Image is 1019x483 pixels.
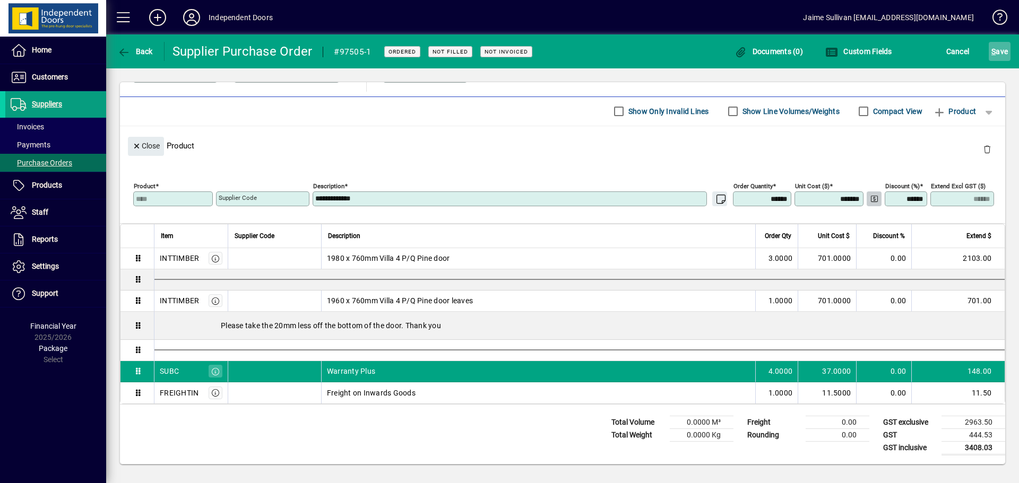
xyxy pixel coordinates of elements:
[11,140,50,149] span: Payments
[806,428,869,441] td: 0.00
[327,388,416,398] span: Freight on Inwards Goods
[120,126,1005,165] div: Product
[117,47,153,56] span: Back
[933,103,976,120] span: Product
[878,416,942,428] td: GST exclusive
[125,140,167,150] app-page-header-button: Close
[172,43,313,60] div: Supplier Purchase Order
[5,199,106,226] a: Staff
[823,42,895,61] button: Custom Fields
[334,43,371,60] div: #97505-1
[966,230,991,242] span: Extend $
[106,42,165,61] app-page-header-button: Back
[11,159,72,167] span: Purchase Orders
[856,382,911,403] td: 0.00
[942,441,1005,454] td: 3408.03
[115,42,156,61] button: Back
[30,322,76,330] span: Financial Year
[798,382,856,403] td: 11.5000
[734,47,803,56] span: Documents (0)
[32,46,51,54] span: Home
[328,230,360,242] span: Description
[134,182,156,189] mat-label: Product
[5,172,106,199] a: Products
[885,182,920,189] mat-label: Discount (%)
[733,182,773,189] mat-label: Order Quantity
[606,416,670,428] td: Total Volume
[928,102,981,121] button: Product
[931,182,986,189] mat-label: Extend excl GST ($)
[806,416,869,428] td: 0.00
[32,208,48,216] span: Staff
[11,122,44,131] span: Invoices
[606,428,670,441] td: Total Weight
[942,416,1005,428] td: 2963.50
[132,137,160,155] span: Close
[160,295,199,306] div: INTTIMBER
[871,106,922,117] label: Compact View
[485,48,528,55] span: Not Invoiced
[626,106,709,117] label: Show Only Invalid Lines
[209,9,273,26] div: Independent Doors
[670,416,733,428] td: 0.0000 M³
[175,8,209,27] button: Profile
[944,42,972,61] button: Cancel
[798,248,856,269] td: 701.0000
[765,230,791,242] span: Order Qty
[911,291,1005,312] td: 701.00
[235,230,274,242] span: Supplier Code
[5,226,106,253] a: Reports
[911,248,1005,269] td: 2103.00
[878,441,942,454] td: GST inclusive
[388,48,416,55] span: Ordered
[740,106,840,117] label: Show Line Volumes/Weights
[219,194,257,201] mat-label: Supplier Code
[911,361,1005,382] td: 148.00
[856,291,911,312] td: 0.00
[795,182,830,189] mat-label: Unit Cost ($)
[755,291,798,312] td: 1.0000
[991,47,996,56] span: S
[5,37,106,64] a: Home
[755,382,798,403] td: 1.0000
[5,154,106,172] a: Purchase Orders
[32,289,58,297] span: Support
[856,361,911,382] td: 0.00
[160,253,199,264] div: INTTIMBER
[742,428,806,441] td: Rounding
[798,291,856,312] td: 701.0000
[755,248,798,269] td: 3.0000
[32,262,59,270] span: Settings
[32,181,62,189] span: Products
[878,428,942,441] td: GST
[867,191,882,206] button: Change Price Levels
[160,366,179,376] div: SUBC
[974,137,1000,162] button: Delete
[974,144,1000,154] app-page-header-button: Delete
[985,2,1006,37] a: Knowledge Base
[742,416,806,428] td: Freight
[161,230,174,242] span: Item
[873,230,905,242] span: Discount %
[991,43,1008,60] span: ave
[327,366,375,376] span: Warranty Plus
[39,344,67,353] span: Package
[989,42,1011,61] button: Save
[911,382,1005,403] td: 11.50
[160,388,198,398] div: FREIGHTIN
[803,9,974,26] div: Jaime Sullivan [EMAIL_ADDRESS][DOMAIN_NAME]
[327,295,473,306] span: 1960 x 760mm Villa 4 P/Q Pine door leaves
[731,42,806,61] button: Documents (0)
[154,312,1005,339] div: Please take the 20mm less off the bottom of the door. Thank you
[433,48,468,55] span: Not Filled
[32,73,68,81] span: Customers
[128,137,164,156] button: Close
[327,253,450,264] span: 1980 x 760mm Villa 4 P/Q Pine door
[5,136,106,154] a: Payments
[313,182,344,189] mat-label: Description
[946,43,970,60] span: Cancel
[5,253,106,280] a: Settings
[5,118,106,136] a: Invoices
[798,361,856,382] td: 37.0000
[5,280,106,307] a: Support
